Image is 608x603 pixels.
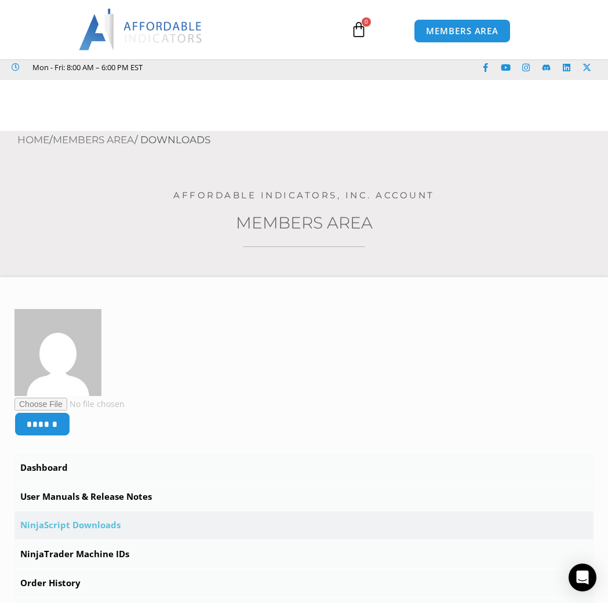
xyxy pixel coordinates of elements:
a: Order History [14,569,594,597]
span: MEMBERS AREA [426,27,498,35]
a: Members Area [53,134,134,146]
a: NinjaTrader Machine IDs [14,540,594,568]
nav: Breadcrumb [17,131,608,150]
a: User Manuals & Release Notes [14,483,594,511]
span: Mon - Fri: 8:00 AM – 6:00 PM EST [30,60,143,74]
a: Dashboard [14,454,594,482]
a: 0 [333,13,384,46]
a: MEMBERS AREA [414,19,511,43]
a: Members Area [236,213,373,233]
div: Open Intercom Messenger [569,564,596,591]
iframe: Customer reviews powered by Trustpilot [148,61,322,73]
a: Home [17,134,49,146]
a: NinjaScript Downloads [14,511,594,539]
a: Affordable Indicators, Inc. Account [173,190,435,201]
img: 24b01cdd5a67d5df54e0cd2aba648eccc424c632ff12d636cec44867d2d85049 [14,309,101,396]
img: LogoAI | Affordable Indicators – NinjaTrader [79,9,203,50]
span: 0 [362,17,371,27]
